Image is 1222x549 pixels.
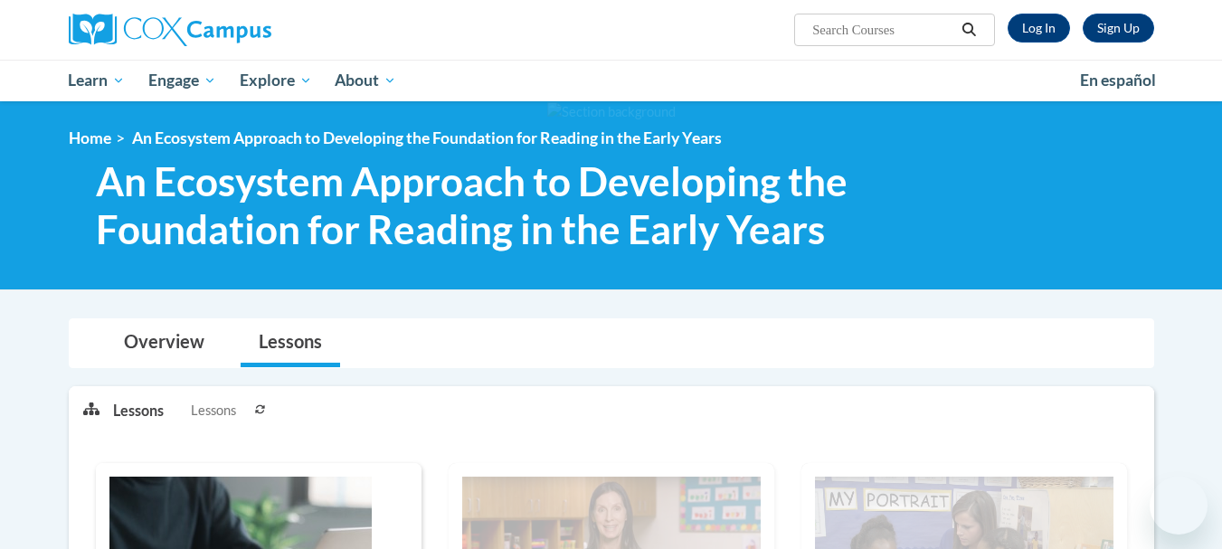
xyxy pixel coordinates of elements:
button: Search [955,19,982,41]
span: Lessons [191,401,236,421]
span: An Ecosystem Approach to Developing the Foundation for Reading in the Early Years [96,157,904,253]
img: Cox Campus [69,14,271,46]
a: Overview [106,319,223,367]
div: Main menu [42,60,1181,101]
span: About [335,70,396,91]
a: Register [1083,14,1154,43]
a: Engage [137,60,228,101]
span: Learn [68,70,125,91]
a: Home [69,128,111,147]
p: Lessons [113,401,164,421]
a: En español [1068,62,1168,99]
a: Log In [1008,14,1070,43]
span: Engage [148,70,216,91]
a: Explore [228,60,324,101]
a: About [323,60,408,101]
input: Search Courses [810,19,955,41]
a: Lessons [241,319,340,367]
span: Explore [240,70,312,91]
a: Cox Campus [69,14,412,46]
span: En español [1080,71,1156,90]
img: Section background [547,102,676,122]
span: An Ecosystem Approach to Developing the Foundation for Reading in the Early Years [132,128,722,147]
iframe: Button to launch messaging window [1150,477,1208,535]
a: Learn [57,60,137,101]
